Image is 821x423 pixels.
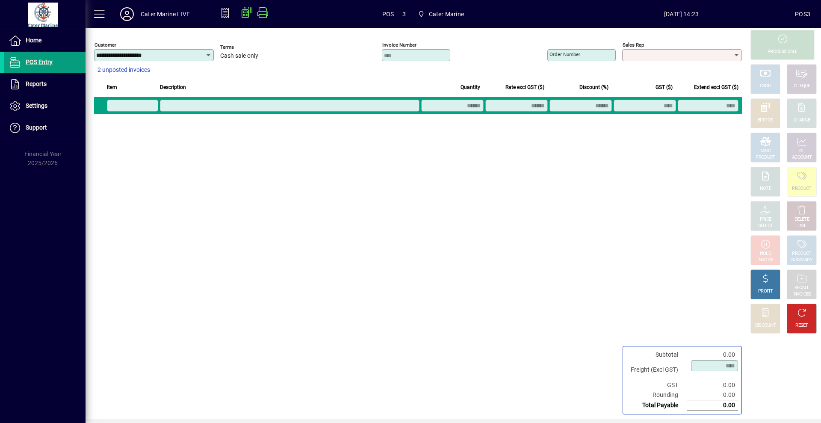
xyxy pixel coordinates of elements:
div: INVOICES [792,291,811,298]
span: Cash sale only [220,53,258,59]
div: PROCESS SALE [768,49,797,55]
span: Cater Marine [414,6,467,22]
div: SUMMARY [791,257,812,263]
td: 0.00 [687,400,738,411]
span: [DATE] 14:23 [568,7,795,21]
span: 3 [402,7,406,21]
span: Settings [26,102,47,109]
div: NOTE [760,186,771,192]
div: CASH [760,83,771,89]
div: PRODUCT [792,186,811,192]
span: Home [26,37,41,44]
mat-label: Customer [95,42,116,48]
div: INVOICE [757,257,773,263]
td: GST [626,380,687,390]
td: 0.00 [687,380,738,390]
td: 0.00 [687,350,738,360]
td: Total Payable [626,400,687,411]
div: PROFIT [758,288,773,295]
a: Reports [4,74,86,95]
div: GL [799,148,805,154]
div: ACCOUNT [792,154,812,161]
span: Support [26,124,47,131]
div: EFTPOS [758,117,774,124]
a: Settings [4,95,86,117]
a: Home [4,30,86,51]
div: PRICE [760,216,771,223]
div: SELECT [758,223,773,229]
div: PRODUCT [792,251,811,257]
span: Description [160,83,186,92]
div: LINE [797,223,806,229]
div: HOLD [760,251,771,257]
span: Cater Marine [429,7,464,21]
div: MISC [760,148,771,154]
span: Reports [26,80,47,87]
div: Cater Marine LIVE [141,7,190,21]
span: Discount (%) [579,83,608,92]
button: 2 unposted invoices [94,62,154,78]
div: DELETE [794,216,809,223]
span: Quantity [461,83,480,92]
div: CHEQUE [794,83,810,89]
div: CHARGE [794,117,810,124]
mat-label: Invoice number [382,42,416,48]
span: POS Entry [26,59,53,65]
td: Subtotal [626,350,687,360]
span: Item [107,83,117,92]
span: Extend excl GST ($) [694,83,738,92]
span: POS [382,7,394,21]
span: 2 unposted invoices [97,65,150,74]
td: 0.00 [687,390,738,400]
span: Terms [220,44,272,50]
td: Rounding [626,390,687,400]
div: POS3 [795,7,810,21]
td: Freight (Excl GST) [626,360,687,380]
button: Profile [113,6,141,22]
a: Support [4,117,86,139]
mat-label: Order number [549,51,580,57]
span: GST ($) [656,83,673,92]
mat-label: Sales rep [623,42,644,48]
div: PRODUCT [756,154,775,161]
span: Rate excl GST ($) [505,83,544,92]
div: RECALL [794,285,809,291]
div: DISCOUNT [755,322,776,329]
div: RESET [795,322,808,329]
